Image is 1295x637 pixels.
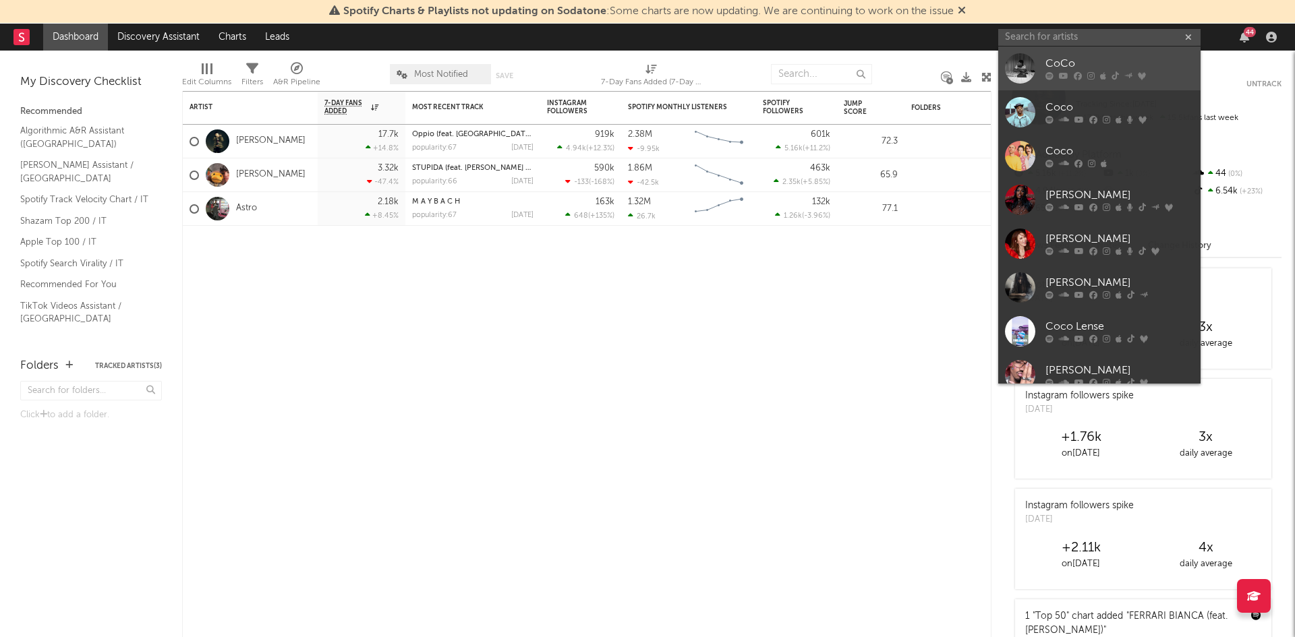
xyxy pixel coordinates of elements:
[20,214,148,229] a: Shazam Top 200 / IT
[810,164,830,173] div: 463k
[811,130,830,139] div: 601k
[594,164,614,173] div: 590k
[108,24,209,51] a: Discovery Assistant
[1143,429,1268,446] div: 3 x
[1246,78,1282,91] button: Untrack
[844,201,898,217] div: 77.1
[998,309,1201,353] a: Coco Lense
[1045,319,1194,335] div: Coco Lense
[412,198,460,206] a: M A Y B A C H
[590,212,612,220] span: +135 %
[1244,27,1256,37] div: 44
[998,266,1201,309] a: [PERSON_NAME]
[378,164,399,173] div: 3.32k
[844,133,898,150] div: 72.3
[998,222,1201,266] a: [PERSON_NAME]
[1045,144,1194,160] div: Coco
[998,134,1201,178] a: Coco
[1143,540,1268,556] div: 4 x
[20,358,59,374] div: Folders
[43,24,108,51] a: Dashboard
[911,104,1012,112] div: Folders
[628,212,656,220] div: 26.7k
[998,47,1201,90] a: CoCo
[1018,446,1143,462] div: on [DATE]
[601,74,702,90] div: 7-Day Fans Added (7-Day Fans Added)
[776,144,830,152] div: ( )
[1025,389,1134,403] div: Instagram followers spike
[1240,32,1249,42] button: 44
[412,103,513,111] div: Most Recent Track
[412,198,534,206] div: M A Y B A C H
[628,198,651,206] div: 1.32M
[601,57,702,96] div: 7-Day Fans Added (7-Day Fans Added)
[511,178,534,185] div: [DATE]
[1018,540,1143,556] div: +2.11k
[958,6,966,17] span: Dismiss
[1025,611,1228,635] a: "FERRARI BIANCA (feat. [PERSON_NAME])"
[844,100,877,116] div: Jump Score
[273,57,320,96] div: A&R Pipeline
[367,177,399,186] div: -47.4 %
[1045,275,1194,291] div: [PERSON_NAME]
[1143,336,1268,352] div: daily average
[1045,56,1194,72] div: CoCo
[511,144,534,152] div: [DATE]
[565,211,614,220] div: ( )
[366,144,399,152] div: +14.8 %
[190,103,291,111] div: Artist
[412,131,534,138] a: Oppio (feat. [GEOGRAPHIC_DATA])
[771,64,872,84] input: Search...
[236,135,306,147] a: [PERSON_NAME]
[412,164,534,172] div: STUPIDA (feat. Artie 5ive)
[414,70,468,79] span: Most Notified
[805,145,828,152] span: +11.2 %
[1025,499,1134,513] div: Instagram followers spike
[844,167,898,183] div: 65.9
[998,90,1201,134] a: Coco
[628,144,660,153] div: -9.95k
[1018,556,1143,572] div: on [DATE]
[20,333,148,361] a: TikTok Sounds Assistant / [GEOGRAPHIC_DATA]
[1018,429,1143,446] div: +1.76k
[595,130,614,139] div: 919k
[256,24,299,51] a: Leads
[412,178,457,185] div: popularity: 66
[784,145,803,152] span: 5.16k
[20,158,148,185] a: [PERSON_NAME] Assistant / [GEOGRAPHIC_DATA]
[574,179,589,186] span: -133
[20,192,148,207] a: Spotify Track Velocity Chart / IT
[241,57,263,96] div: Filters
[95,363,162,369] button: Tracked Artists(3)
[241,74,263,90] div: Filters
[1226,171,1242,178] span: 0 %
[998,353,1201,397] a: [PERSON_NAME]
[1143,556,1268,572] div: daily average
[343,6,954,17] span: : Some charts are now updating. We are continuing to work on the issue
[1192,183,1282,200] div: 6.54k
[1192,165,1282,183] div: 44
[557,144,614,152] div: ( )
[412,212,457,219] div: popularity: 67
[20,123,148,151] a: Algorithmic A&R Assistant ([GEOGRAPHIC_DATA])
[574,212,588,220] span: 648
[20,277,148,292] a: Recommended For You
[588,145,612,152] span: +12.3 %
[20,256,148,271] a: Spotify Search Virality / IT
[20,235,148,249] a: Apple Top 100 / IT
[1045,231,1194,247] div: [PERSON_NAME]
[782,179,801,186] span: 2.35k
[236,203,257,214] a: Astro
[628,164,652,173] div: 1.86M
[378,130,399,139] div: 17.7k
[236,169,306,181] a: [PERSON_NAME]
[1238,188,1263,195] span: +23 %
[1045,363,1194,379] div: [PERSON_NAME]
[496,72,513,80] button: Save
[547,99,594,115] div: Instagram Followers
[1045,187,1194,204] div: [PERSON_NAME]
[20,407,162,423] div: Click to add a folder.
[20,104,162,120] div: Recommended
[803,179,828,186] span: +5.85 %
[182,57,231,96] div: Edit Columns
